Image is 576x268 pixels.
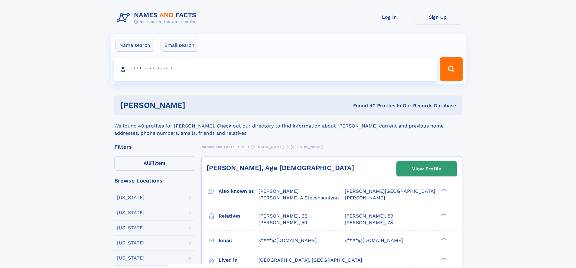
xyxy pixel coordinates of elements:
a: [PERSON_NAME], 59 [259,219,307,226]
a: [PERSON_NAME], 78 [345,219,393,226]
a: Log In [365,10,414,24]
input: search input [114,57,438,81]
span: [PERSON_NAME] A Stevensonlyon [259,195,339,201]
div: Filters [114,144,195,150]
span: [PERSON_NAME][GEOGRAPHIC_DATA] [345,188,435,194]
label: Name search [116,39,154,52]
h1: [PERSON_NAME] [120,102,269,109]
span: [PERSON_NAME] [251,145,284,149]
h3: Lived in [219,255,259,265]
span: M [241,145,245,149]
span: [PERSON_NAME] [345,195,385,201]
span: [PERSON_NAME] [291,145,323,149]
a: [PERSON_NAME], Age [DEMOGRAPHIC_DATA] [207,164,354,172]
a: [PERSON_NAME] [251,143,284,150]
button: Search Button [440,57,462,81]
div: ❯ [440,237,447,241]
label: Filters [114,156,195,171]
h3: Relatives [219,211,259,221]
div: [US_STATE] [117,256,145,260]
img: Logo Names and Facts [114,10,201,26]
div: [US_STATE] [117,241,145,245]
span: All [144,160,150,166]
label: Email search [161,39,198,52]
a: Sign Up [414,10,462,24]
div: ❯ [440,257,447,260]
div: View Profile [412,162,441,176]
div: [US_STATE] [117,225,145,230]
div: Browse Locations [114,178,195,183]
span: [GEOGRAPHIC_DATA], [GEOGRAPHIC_DATA] [259,257,362,263]
a: [PERSON_NAME], 62 [259,213,307,219]
div: [US_STATE] [117,210,145,215]
a: View Profile [397,162,457,176]
div: ❯ [440,212,447,216]
a: [PERSON_NAME], 59 [345,213,393,219]
a: Names and Facts [201,143,235,150]
a: M [241,143,245,150]
div: [US_STATE] [117,195,145,200]
span: [PERSON_NAME] [259,188,299,194]
div: Found 40 Profiles In Our Records Database [269,102,456,109]
div: We found 40 profiles for [PERSON_NAME]. Check out our directory to find information about [PERSON... [114,115,462,137]
h3: Email [219,235,259,246]
div: ❯ [440,188,447,192]
h3: Also known as [219,186,259,196]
